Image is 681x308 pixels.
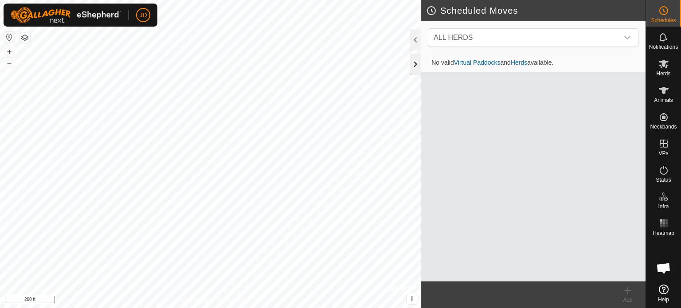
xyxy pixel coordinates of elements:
[646,281,681,306] a: Help
[653,230,674,236] span: Heatmap
[407,294,417,304] button: i
[656,177,671,183] span: Status
[511,59,527,66] a: Herds
[650,124,677,129] span: Neckbands
[658,297,669,302] span: Help
[654,97,673,103] span: Animals
[651,18,676,23] span: Schedules
[426,5,646,16] h2: Scheduled Moves
[454,59,501,66] a: Virtual Paddocks
[139,11,147,20] span: JD
[424,59,560,66] span: No valid and available.
[618,29,636,47] div: dropdown trigger
[11,7,121,23] img: Gallagher Logo
[4,32,15,43] button: Reset Map
[658,151,668,156] span: VPs
[656,71,670,76] span: Herds
[649,44,678,50] span: Notifications
[658,204,669,209] span: Infra
[4,47,15,57] button: +
[434,34,473,41] span: ALL HERDS
[650,255,677,281] div: Open chat
[20,32,30,43] button: Map Layers
[411,295,413,303] span: i
[219,296,245,304] a: Contact Us
[610,296,646,304] div: Add
[430,29,618,47] span: ALL HERDS
[176,296,209,304] a: Privacy Policy
[4,58,15,69] button: –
